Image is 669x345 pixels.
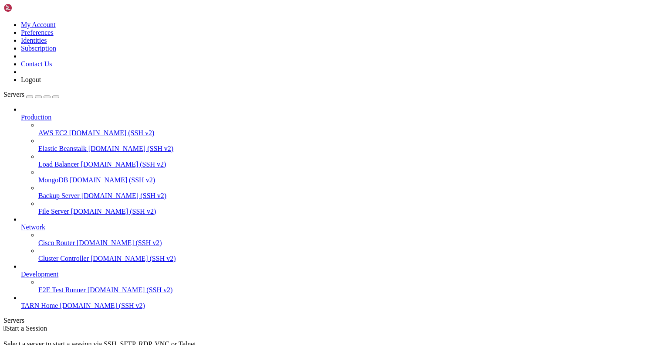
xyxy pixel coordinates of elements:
[91,255,176,262] span: [DOMAIN_NAME] (SSH v2)
[21,223,666,231] a: Network
[38,145,666,153] a: Elastic Beanstalk [DOMAIN_NAME] (SSH v2)
[21,113,666,121] a: Production
[21,37,47,44] a: Identities
[21,223,45,231] span: Network
[88,145,174,152] span: [DOMAIN_NAME] (SSH v2)
[21,263,666,294] li: Development
[38,184,666,200] li: Backup Server [DOMAIN_NAME] (SSH v2)
[21,302,666,310] a: TARN Home [DOMAIN_NAME] (SSH v2)
[81,192,167,199] span: [DOMAIN_NAME] (SSH v2)
[38,208,666,215] a: File Server [DOMAIN_NAME] (SSH v2)
[38,176,666,184] a: MongoDB [DOMAIN_NAME] (SSH v2)
[38,161,666,168] a: Load Balancer [DOMAIN_NAME] (SSH v2)
[21,270,58,278] span: Development
[38,255,666,263] a: Cluster Controller [DOMAIN_NAME] (SSH v2)
[38,176,68,184] span: MongoDB
[21,302,58,309] span: TARN Home
[38,255,89,262] span: Cluster Controller
[21,21,56,28] a: My Account
[3,91,59,98] a: Servers
[38,161,79,168] span: Load Balancer
[21,270,666,278] a: Development
[21,113,51,121] span: Production
[3,317,666,325] div: Servers
[21,44,56,52] a: Subscription
[21,106,666,215] li: Production
[77,239,162,246] span: [DOMAIN_NAME] (SSH v2)
[3,91,24,98] span: Servers
[3,3,54,12] img: Shellngn
[38,121,666,137] li: AWS EC2 [DOMAIN_NAME] (SSH v2)
[71,208,156,215] span: [DOMAIN_NAME] (SSH v2)
[38,192,80,199] span: Backup Server
[38,231,666,247] li: Cisco Router [DOMAIN_NAME] (SSH v2)
[38,286,666,294] a: E2E Test Runner [DOMAIN_NAME] (SSH v2)
[38,247,666,263] li: Cluster Controller [DOMAIN_NAME] (SSH v2)
[38,137,666,153] li: Elastic Beanstalk [DOMAIN_NAME] (SSH v2)
[38,208,69,215] span: File Server
[3,325,6,332] span: 
[38,129,68,137] span: AWS EC2
[21,294,666,310] li: TARN Home [DOMAIN_NAME] (SSH v2)
[38,239,666,247] a: Cisco Router [DOMAIN_NAME] (SSH v2)
[38,278,666,294] li: E2E Test Runner [DOMAIN_NAME] (SSH v2)
[21,76,41,83] a: Logout
[60,302,145,309] span: [DOMAIN_NAME] (SSH v2)
[88,286,173,294] span: [DOMAIN_NAME] (SSH v2)
[38,192,666,200] a: Backup Server [DOMAIN_NAME] (SSH v2)
[38,168,666,184] li: MongoDB [DOMAIN_NAME] (SSH v2)
[21,215,666,263] li: Network
[38,145,87,152] span: Elastic Beanstalk
[38,153,666,168] li: Load Balancer [DOMAIN_NAME] (SSH v2)
[69,129,155,137] span: [DOMAIN_NAME] (SSH v2)
[6,325,47,332] span: Start a Session
[38,239,75,246] span: Cisco Router
[38,286,86,294] span: E2E Test Runner
[38,129,666,137] a: AWS EC2 [DOMAIN_NAME] (SSH v2)
[70,176,155,184] span: [DOMAIN_NAME] (SSH v2)
[81,161,166,168] span: [DOMAIN_NAME] (SSH v2)
[21,29,54,36] a: Preferences
[38,200,666,215] li: File Server [DOMAIN_NAME] (SSH v2)
[21,60,52,68] a: Contact Us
